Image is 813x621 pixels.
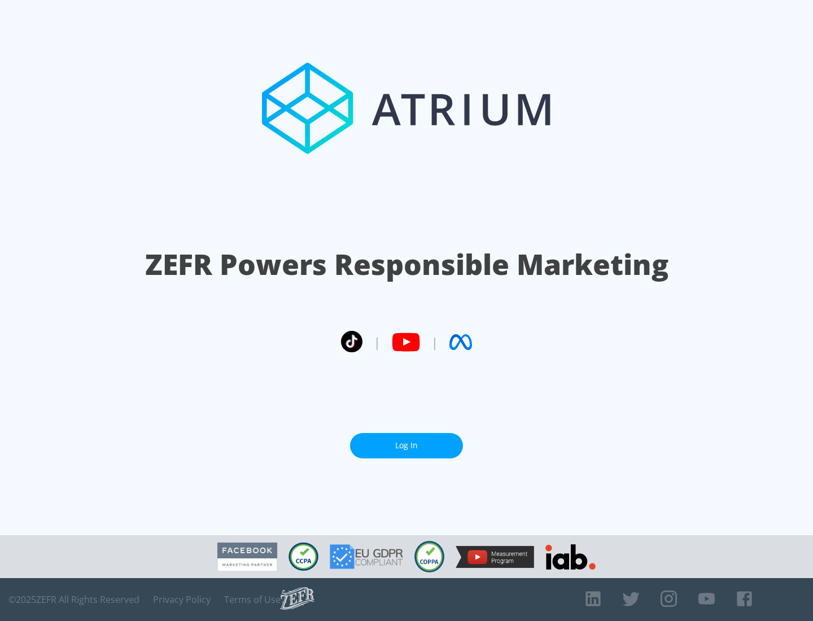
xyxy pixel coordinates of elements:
span: | [431,334,438,351]
h1: ZEFR Powers Responsible Marketing [145,245,668,284]
span: | [374,334,381,351]
img: YouTube Measurement Program [456,546,534,568]
a: Terms of Use [224,594,281,605]
img: IAB [545,544,596,570]
a: Privacy Policy [153,594,211,605]
span: © 2025 ZEFR All Rights Reserved [8,594,139,605]
a: Log In [350,433,463,458]
img: COPPA Compliant [414,541,444,572]
img: GDPR Compliant [330,544,403,569]
img: Facebook Marketing Partner [217,543,277,571]
img: CCPA Compliant [289,543,318,571]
